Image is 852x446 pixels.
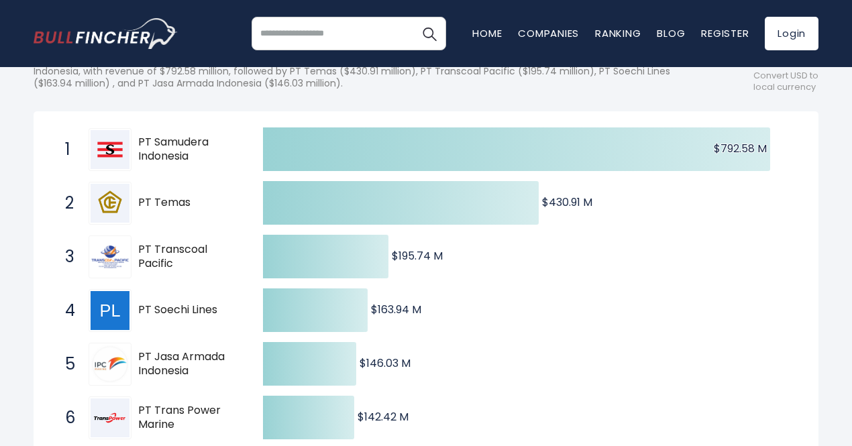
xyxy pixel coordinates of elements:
button: Search [413,17,446,50]
text: $146.03 M [360,355,411,371]
img: PT Trans Power Marine [91,398,129,437]
span: PT Temas [138,196,239,210]
a: Home [472,26,502,40]
text: $163.94 M [371,302,421,317]
img: PT Transcoal Pacific [91,245,129,269]
text: $430.91 M [542,194,592,210]
a: Companies [518,26,579,40]
a: Go to homepage [34,18,178,49]
span: 6 [58,406,72,429]
span: PT Transcoal Pacific [138,243,239,271]
span: 1 [58,138,72,161]
span: 5 [58,353,72,376]
span: PT Trans Power Marine [138,404,239,432]
img: PT Jasa Armada Indonesia [91,345,129,384]
span: 4 [58,299,72,322]
span: Convert USD to local currency [753,70,818,93]
a: Blog [657,26,685,40]
a: Login [765,17,818,50]
a: Register [701,26,749,40]
img: bullfincher logo [34,18,178,49]
img: PT Samudera Indonesia [91,130,129,169]
p: The following shows the ranking of the largest Indonesian companies by revenue(TTM). The top-rank... [34,53,698,90]
span: PT Jasa Armada Indonesia [138,350,239,378]
span: 3 [58,245,72,268]
a: Ranking [595,26,641,40]
text: $142.42 M [358,409,409,425]
span: PT Soechi Lines [138,303,239,317]
text: $792.58 M [714,141,767,156]
text: $195.74 M [392,248,443,264]
span: 2 [58,192,72,215]
img: PT Soechi Lines [91,291,129,330]
img: PT Temas [91,184,129,223]
span: PT Samudera Indonesia [138,135,239,164]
